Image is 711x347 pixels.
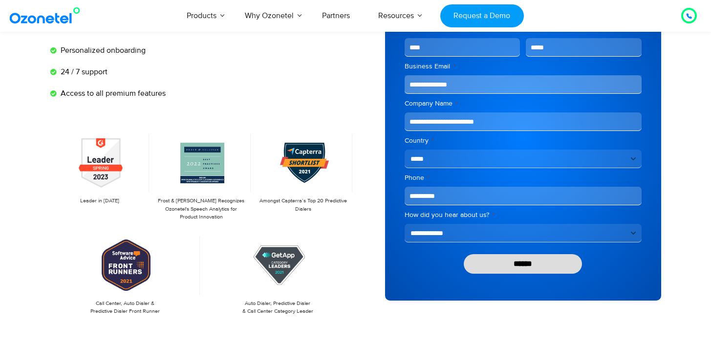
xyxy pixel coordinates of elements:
[55,300,195,316] p: Call Center, Auto Dialer & Predictive Dialer Front Runner
[157,197,246,221] p: Frost & [PERSON_NAME] Recognizes Ozonetel's Speech Analytics for Product Innovation
[405,173,642,183] label: Phone
[405,136,642,146] label: Country
[208,300,348,316] p: Auto Dialer, Predictive Dialer & Call Center Category Leader
[405,99,642,108] label: Company Name
[58,44,146,56] span: Personalized onboarding
[58,87,166,99] span: Access to all premium features
[259,197,347,213] p: Amongst Capterra’s Top 20 Predictive Dialers
[440,4,524,27] a: Request a Demo
[405,62,642,71] label: Business Email
[405,210,642,220] label: How did you hear about us?
[58,66,108,78] span: 24 / 7 support
[55,197,144,205] p: Leader in [DATE]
